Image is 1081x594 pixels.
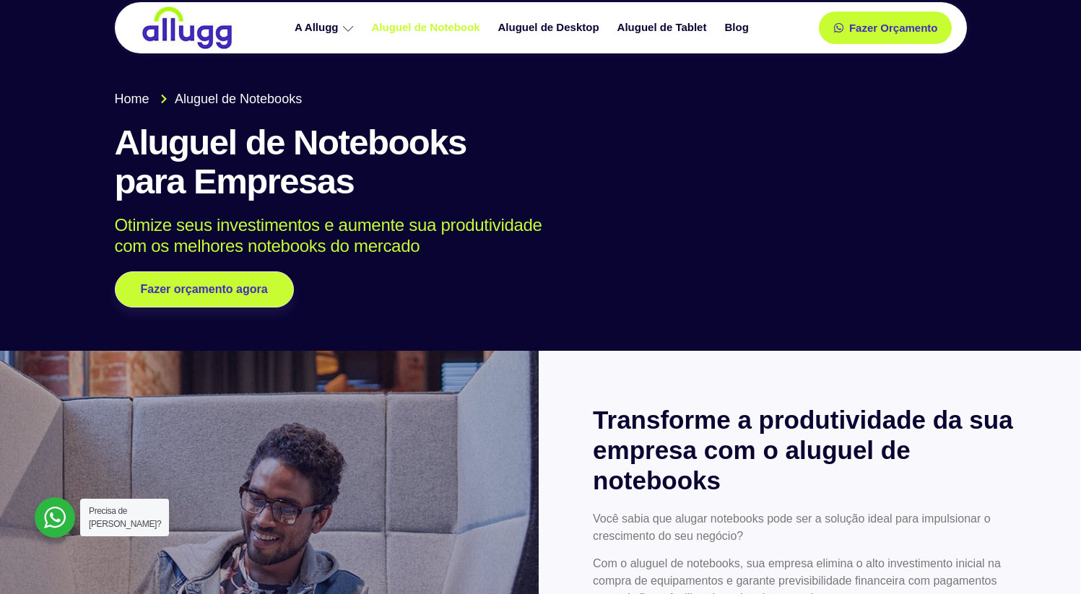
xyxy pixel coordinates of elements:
a: Aluguel de Tablet [610,15,718,40]
iframe: Chat Widget [821,409,1081,594]
a: Fazer orçamento agora [115,271,294,307]
span: Aluguel de Notebooks [171,89,302,109]
span: Precisa de [PERSON_NAME]? [89,506,161,529]
div: Widget de chat [821,409,1081,594]
a: Blog [717,15,759,40]
p: Otimize seus investimentos e aumente sua produtividade com os melhores notebooks do mercado [115,215,946,257]
a: Aluguel de Notebook [365,15,491,40]
a: Fazer Orçamento [819,12,952,44]
img: locação de TI é Allugg [140,6,234,50]
a: A Allugg [287,15,365,40]
span: Home [115,89,149,109]
h1: Aluguel de Notebooks para Empresas [115,123,967,201]
span: Fazer Orçamento [849,22,938,33]
h2: Transforme a produtividade da sua empresa com o aluguel de notebooks [593,405,1026,496]
span: Fazer orçamento agora [141,284,268,295]
p: Você sabia que alugar notebooks pode ser a solução ideal para impulsionar o crescimento do seu ne... [593,510,1026,545]
a: Aluguel de Desktop [491,15,610,40]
